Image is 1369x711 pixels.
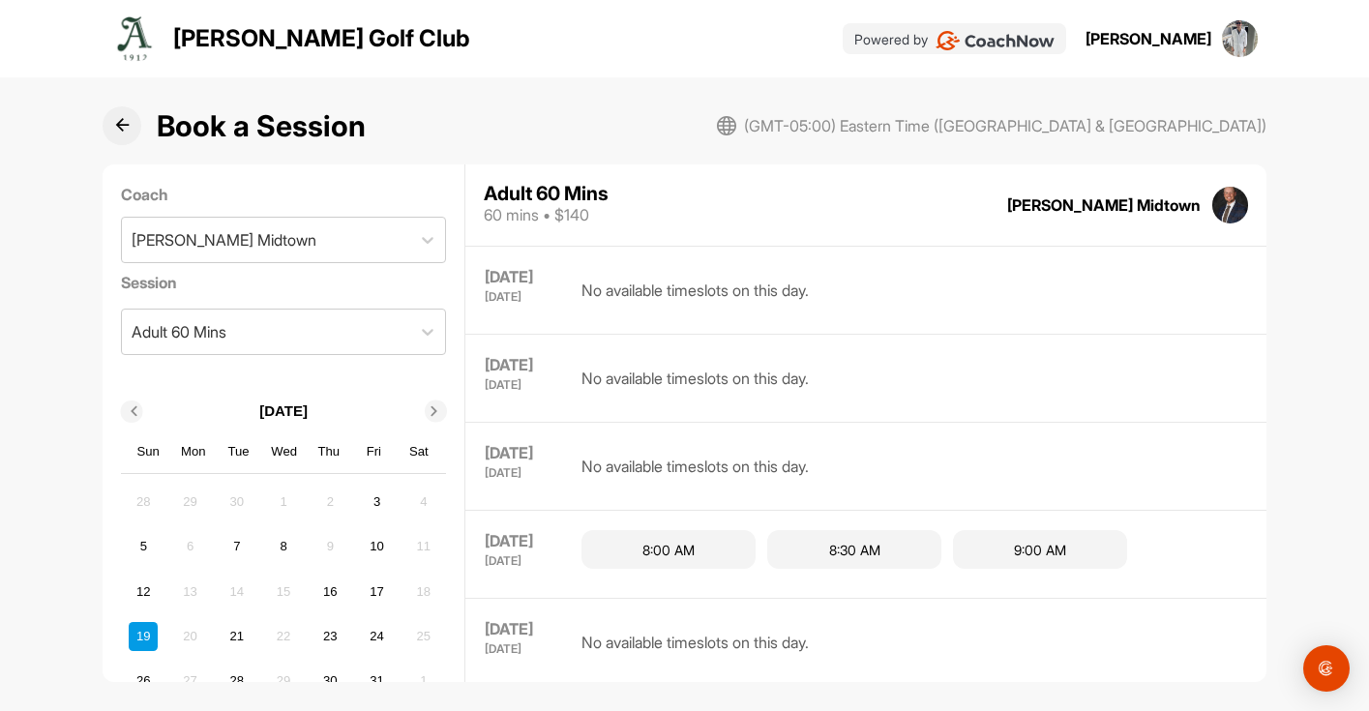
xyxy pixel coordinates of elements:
[717,116,736,135] img: svg+xml;base64,PHN2ZyB3aWR0aD0iMjAiIGhlaWdodD0iMjAiIHZpZXdCb3g9IjAgMCAyMCAyMCIgZmlsbD0ibm9uZSIgeG...
[362,439,387,464] div: Fri
[315,488,344,517] div: Not available Thursday, October 2nd, 2025
[129,577,158,606] div: Choose Sunday, October 12th, 2025
[226,439,252,464] div: Tue
[129,488,158,517] div: Not available Sunday, September 28th, 2025
[176,532,205,561] div: Not available Monday, October 6th, 2025
[223,622,252,651] div: Choose Tuesday, October 21st, 2025
[409,622,438,651] div: Not available Saturday, October 25th, 2025
[127,485,441,697] div: month 2025-10
[581,354,809,402] div: No available timeslots on this day.
[223,577,252,606] div: Not available Tuesday, October 14th, 2025
[157,104,366,148] h1: Book a Session
[406,439,432,464] div: Sat
[269,488,298,517] div: Not available Wednesday, October 1st, 2025
[129,532,158,561] div: Choose Sunday, October 5th, 2025
[269,622,298,651] div: Not available Wednesday, October 22nd, 2025
[121,271,447,294] label: Session
[121,183,447,206] label: Coach
[363,622,392,651] div: Choose Friday, October 24th, 2025
[223,532,252,561] div: Choose Tuesday, October 7th, 2025
[581,618,809,667] div: No available timeslots on this day.
[485,354,562,375] div: [DATE]
[484,203,609,226] div: 60 mins • $140
[136,439,162,464] div: Sun
[409,488,438,517] div: Not available Saturday, October 4th, 2025
[1303,645,1350,692] div: Open Intercom Messenger
[485,618,562,639] div: [DATE]
[1086,27,1211,50] div: [PERSON_NAME]
[485,379,562,391] div: [DATE]
[132,320,226,343] div: Adult 60 Mins
[1222,20,1259,57] img: square_55c221772432518c75231a5e5eaafc4a.jpg
[129,667,158,696] div: Choose Sunday, October 26th, 2025
[132,228,316,252] div: [PERSON_NAME] Midtown
[485,266,562,287] div: [DATE]
[223,488,252,517] div: Not available Tuesday, September 30th, 2025
[744,114,1266,137] span: (GMT-05:00) Eastern Time ([GEOGRAPHIC_DATA] & [GEOGRAPHIC_DATA])
[315,622,344,651] div: Choose Thursday, October 23rd, 2025
[259,400,308,423] p: [DATE]
[1212,187,1249,223] img: square_cdd34188dfbe35162ae2611faf3b6788.jpg
[173,21,470,56] p: [PERSON_NAME] Golf Club
[409,667,438,696] div: Not available Saturday, November 1st, 2025
[269,667,298,696] div: Not available Wednesday, October 29th, 2025
[485,291,562,303] div: [DATE]
[111,15,158,62] img: logo
[176,577,205,606] div: Not available Monday, October 13th, 2025
[129,622,158,651] div: Choose Sunday, October 19th, 2025
[363,532,392,561] div: Choose Friday, October 10th, 2025
[854,29,928,49] p: Powered by
[315,667,344,696] div: Choose Thursday, October 30th, 2025
[485,530,562,551] div: [DATE]
[271,439,296,464] div: Wed
[485,467,562,479] div: [DATE]
[363,667,392,696] div: Choose Friday, October 31st, 2025
[181,439,206,464] div: Mon
[485,555,562,567] div: [DATE]
[485,442,562,463] div: [DATE]
[363,488,392,517] div: Choose Friday, October 3rd, 2025
[409,577,438,606] div: Not available Saturday, October 18th, 2025
[316,439,342,464] div: Thu
[485,643,562,655] div: [DATE]
[581,266,809,314] div: No available timeslots on this day.
[176,622,205,651] div: Not available Monday, October 20th, 2025
[409,532,438,561] div: Not available Saturday, October 11th, 2025
[176,488,205,517] div: Not available Monday, September 29th, 2025
[315,577,344,606] div: Choose Thursday, October 16th, 2025
[363,577,392,606] div: Choose Friday, October 17th, 2025
[581,530,756,569] div: 8:00 AM
[936,31,1055,50] img: CoachNow
[484,184,609,203] div: Adult 60 Mins
[1007,193,1201,217] div: [PERSON_NAME] Midtown
[176,667,205,696] div: Not available Monday, October 27th, 2025
[953,530,1127,569] div: 9:00 AM
[581,442,809,490] div: No available timeslots on this day.
[315,532,344,561] div: Not available Thursday, October 9th, 2025
[223,667,252,696] div: Choose Tuesday, October 28th, 2025
[269,577,298,606] div: Not available Wednesday, October 15th, 2025
[269,532,298,561] div: Choose Wednesday, October 8th, 2025
[767,530,941,569] div: 8:30 AM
